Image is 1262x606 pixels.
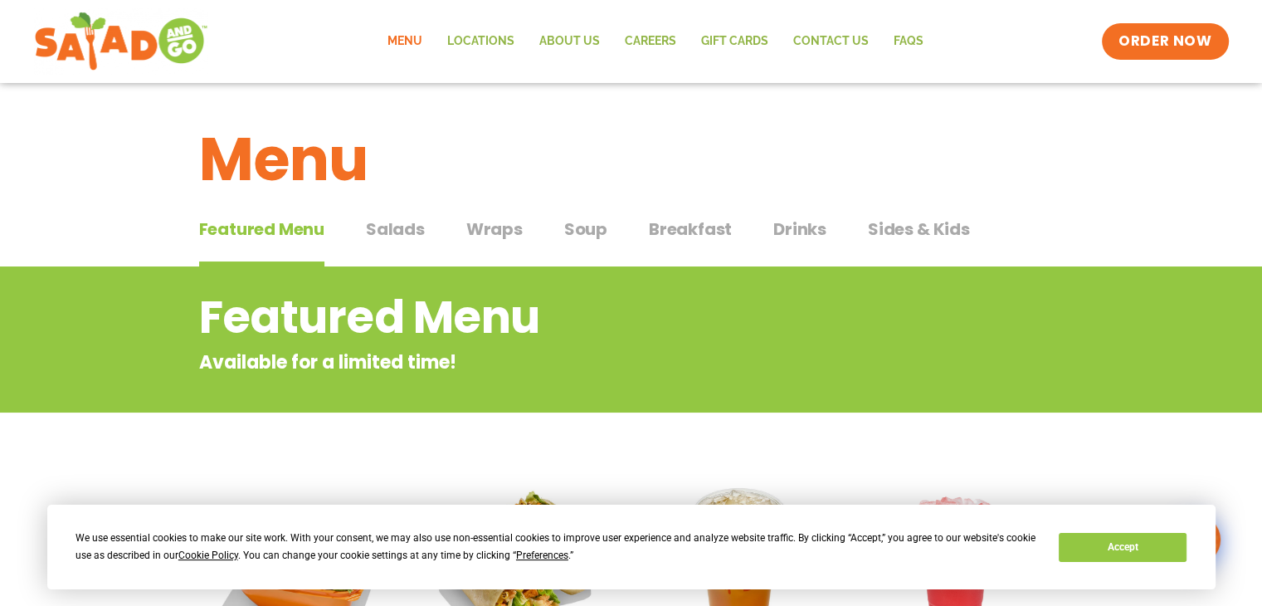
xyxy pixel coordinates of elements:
a: FAQs [881,22,936,61]
span: Salads [366,217,425,242]
a: GIFT CARDS [689,22,781,61]
a: ORDER NOW [1102,23,1228,60]
a: Careers [612,22,689,61]
a: Menu [375,22,435,61]
span: Drinks [773,217,826,242]
p: Available for a limited time! [199,349,930,376]
span: Preferences [516,550,568,561]
h1: Menu [199,115,1064,204]
span: Wraps [466,217,523,242]
span: Featured Menu [199,217,324,242]
img: new-SAG-logo-768×292 [34,8,209,75]
span: Breakfast [649,217,732,242]
a: About Us [527,22,612,61]
div: We use essential cookies to make our site work. With your consent, we may also use non-essential ... [76,530,1039,564]
span: ORDER NOW [1118,32,1211,51]
nav: Menu [375,22,936,61]
h2: Featured Menu [199,284,930,351]
div: Cookie Consent Prompt [47,505,1216,589]
a: Locations [435,22,527,61]
span: Sides & Kids [868,217,970,242]
a: Contact Us [781,22,881,61]
span: Cookie Policy [178,550,238,561]
button: Accept [1059,533,1186,562]
span: Soup [564,217,607,242]
div: Tabbed content [199,211,1064,267]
